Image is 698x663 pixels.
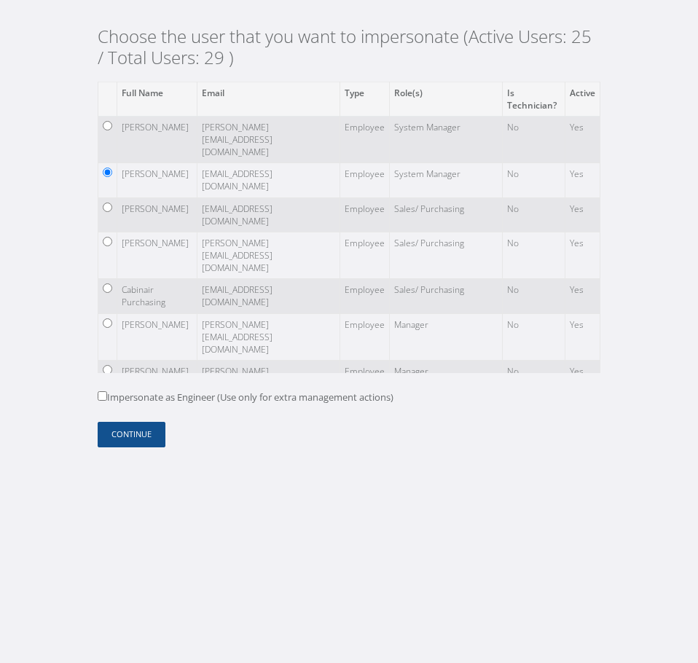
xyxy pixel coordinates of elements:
[340,313,389,360] td: Employee
[197,116,340,162] td: [PERSON_NAME][EMAIL_ADDRESS][DOMAIN_NAME]
[389,197,503,232] td: Sales/ Purchasing
[389,313,503,360] td: Manager
[503,313,565,360] td: No
[389,82,503,116] th: Role(s)
[565,313,600,360] td: Yes
[197,163,340,197] td: [EMAIL_ADDRESS][DOMAIN_NAME]
[117,163,197,197] td: [PERSON_NAME]
[98,391,107,401] input: Impersonate as Engineer (Use only for extra management actions)
[117,197,197,232] td: [PERSON_NAME]
[503,82,565,116] th: Is Technician?
[197,197,340,232] td: [EMAIL_ADDRESS][DOMAIN_NAME]
[197,313,340,360] td: [PERSON_NAME][EMAIL_ADDRESS][DOMAIN_NAME]
[503,279,565,313] td: No
[565,82,600,116] th: Active
[503,116,565,162] td: No
[340,163,389,197] td: Employee
[565,163,600,197] td: Yes
[117,82,197,116] th: Full Name
[389,279,503,313] td: Sales/ Purchasing
[98,26,600,68] h2: Choose the user that you want to impersonate (Active Users: 25 / Total Users: 29 )
[117,279,197,313] td: Cabinair Purchasing
[340,116,389,162] td: Employee
[565,360,600,407] td: Yes
[340,360,389,407] td: Employee
[340,279,389,313] td: Employee
[503,360,565,407] td: No
[117,313,197,360] td: [PERSON_NAME]
[197,360,340,407] td: [PERSON_NAME][EMAIL_ADDRESS][DOMAIN_NAME]
[117,232,197,278] td: [PERSON_NAME]
[565,232,600,278] td: Yes
[340,197,389,232] td: Employee
[565,116,600,162] td: Yes
[340,82,389,116] th: Type
[197,82,340,116] th: Email
[565,279,600,313] td: Yes
[117,116,197,162] td: [PERSON_NAME]
[340,232,389,278] td: Employee
[389,232,503,278] td: Sales/ Purchasing
[389,116,503,162] td: System Manager
[389,360,503,407] td: Manager
[503,197,565,232] td: No
[98,391,393,405] label: Impersonate as Engineer (Use only for extra management actions)
[565,197,600,232] td: Yes
[98,422,165,447] button: Continue
[117,360,197,407] td: [PERSON_NAME]
[503,163,565,197] td: No
[389,163,503,197] td: System Manager
[503,232,565,278] td: No
[197,279,340,313] td: [EMAIL_ADDRESS][DOMAIN_NAME]
[197,232,340,278] td: [PERSON_NAME][EMAIL_ADDRESS][DOMAIN_NAME]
